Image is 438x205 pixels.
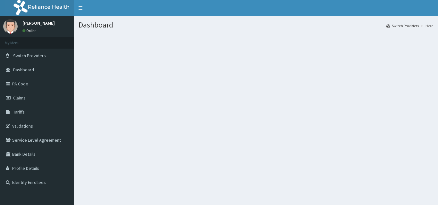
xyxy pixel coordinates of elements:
[13,67,34,73] span: Dashboard
[22,21,55,25] p: [PERSON_NAME]
[79,21,433,29] h1: Dashboard
[3,19,18,34] img: User Image
[22,28,38,33] a: Online
[13,95,26,101] span: Claims
[386,23,419,28] a: Switch Providers
[419,23,433,28] li: Here
[13,109,25,115] span: Tariffs
[13,53,46,59] span: Switch Providers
